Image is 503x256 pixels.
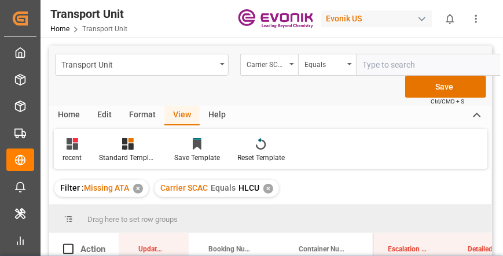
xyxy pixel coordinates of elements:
div: Standard Templates [99,153,157,163]
div: recent [63,153,82,163]
div: Action [80,244,105,254]
div: View [164,106,200,125]
img: Evonik-brand-mark-Deep-Purple-RGB.jpeg_1700498283.jpeg [238,9,313,29]
span: Booking Number [208,245,255,253]
div: ✕ [263,184,273,194]
div: Help [200,106,234,125]
button: open menu [298,54,356,76]
span: Ctrl/CMD + S [431,97,464,106]
span: Escalation Reason [388,245,429,253]
div: Save Template [174,153,220,163]
a: Home [50,25,69,33]
button: show 0 new notifications [437,6,463,32]
div: Home [49,106,89,125]
div: Equals [304,57,344,70]
span: Missing ATA [84,183,129,192]
div: ✕ [133,184,143,194]
div: Format [120,106,164,125]
div: Evonik US [321,10,432,27]
span: Carrier SCAC [160,183,208,192]
div: Edit [89,106,120,125]
span: Update Last Opened [138,245,164,253]
span: Filter : [60,183,84,192]
span: Drag here to set row groups [87,215,178,224]
div: Transport Unit [50,5,127,23]
button: Evonik US [321,8,437,29]
span: HLCU [238,183,259,192]
button: open menu [55,54,229,76]
div: Carrier SCAC [247,57,286,70]
button: open menu [240,54,298,76]
div: Transport Unit [61,57,216,71]
button: Save [405,76,486,98]
span: Equals [211,183,236,192]
button: show more [463,6,489,32]
div: Reset Template [237,153,285,163]
span: Container Number [299,245,349,253]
